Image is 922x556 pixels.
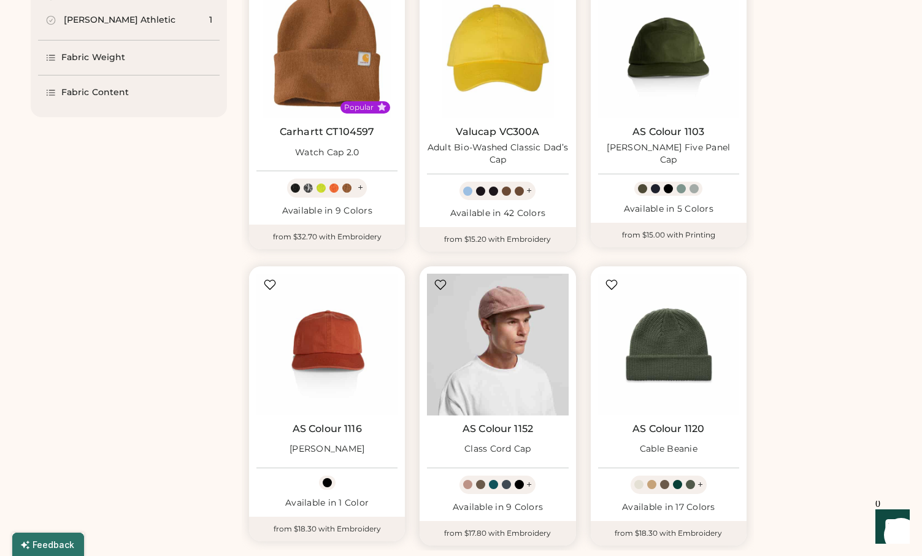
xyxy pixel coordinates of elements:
[427,501,568,514] div: Available in 9 Colors
[598,501,739,514] div: Available in 17 Colors
[598,203,739,215] div: Available in 5 Colors
[526,184,532,198] div: +
[427,142,568,166] div: Adult Bio-Washed Classic Dad’s Cap
[420,227,575,252] div: from $15.20 with Embroidery
[598,274,739,415] img: AS Colour 1120 Cable Beanie
[427,207,568,220] div: Available in 42 Colors
[249,517,405,541] div: from $18.30 with Embroidery
[427,274,568,415] img: AS Colour 1152 Class Cord Cap
[280,126,375,138] a: Carhartt CT104597
[464,443,531,455] div: Class Cord Cap
[61,87,129,99] div: Fabric Content
[632,126,704,138] a: AS Colour 1103
[864,501,916,554] iframe: Front Chat
[697,478,703,492] div: +
[209,14,212,26] div: 1
[295,147,359,159] div: Watch Cap 2.0
[456,126,539,138] a: Valucap VC300A
[249,225,405,249] div: from $32.70 with Embroidery
[358,181,363,195] div: +
[640,443,697,455] div: Cable Beanie
[64,14,175,26] div: [PERSON_NAME] Athletic
[526,478,532,492] div: +
[591,521,747,546] div: from $18.30 with Embroidery
[256,497,398,509] div: Available in 1 Color
[256,274,398,415] img: AS Colour 1116 James Cap
[463,423,533,435] a: AS Colour 1152
[420,521,575,546] div: from $17.80 with Embroidery
[290,443,364,455] div: [PERSON_NAME]
[632,423,704,435] a: AS Colour 1120
[598,142,739,166] div: [PERSON_NAME] Five Panel Cap
[61,52,125,64] div: Fabric Weight
[591,223,747,247] div: from $15.00 with Printing
[344,102,374,112] div: Popular
[377,102,386,112] button: Popular Style
[256,205,398,217] div: Available in 9 Colors
[293,423,362,435] a: AS Colour 1116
